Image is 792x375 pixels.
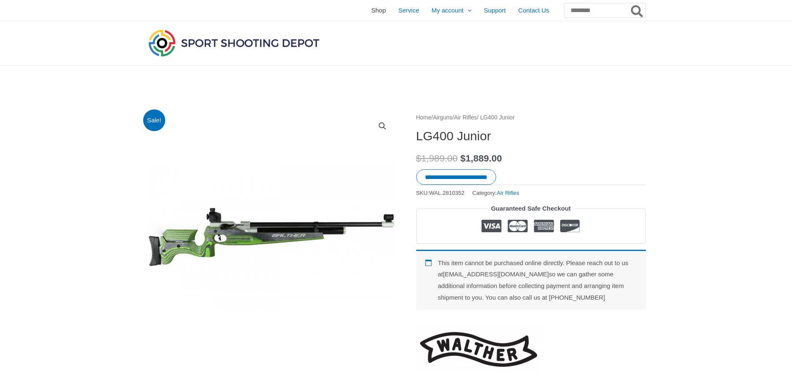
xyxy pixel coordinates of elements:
iframe: Customer reviews powered by Trustpilot [416,310,646,320]
span: $ [416,153,422,164]
a: Air Rifles [454,114,477,121]
img: Sport Shooting Depot [146,27,321,58]
span: SKU: [416,188,465,198]
nav: Breadcrumb [416,112,646,123]
a: View full-screen image gallery [375,119,390,134]
bdi: 1,889.00 [460,153,502,164]
span: $ [460,153,466,164]
a: Home [416,114,432,121]
span: Sale! [143,109,165,132]
button: Search [629,3,646,17]
bdi: 1,989.00 [416,153,458,164]
a: Air Rifles [497,190,519,196]
span: Category: [472,188,519,198]
span: WAL.2810352 [429,190,464,196]
div: This item cannot be purchased online directly. Please reach out to us at [EMAIL_ADDRESS][DOMAIN_N... [416,250,646,310]
a: Walther [416,326,541,373]
legend: Guaranteed Safe Checkout [488,203,574,214]
h1: LG400 Junior [416,129,646,144]
a: Airguns [433,114,452,121]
